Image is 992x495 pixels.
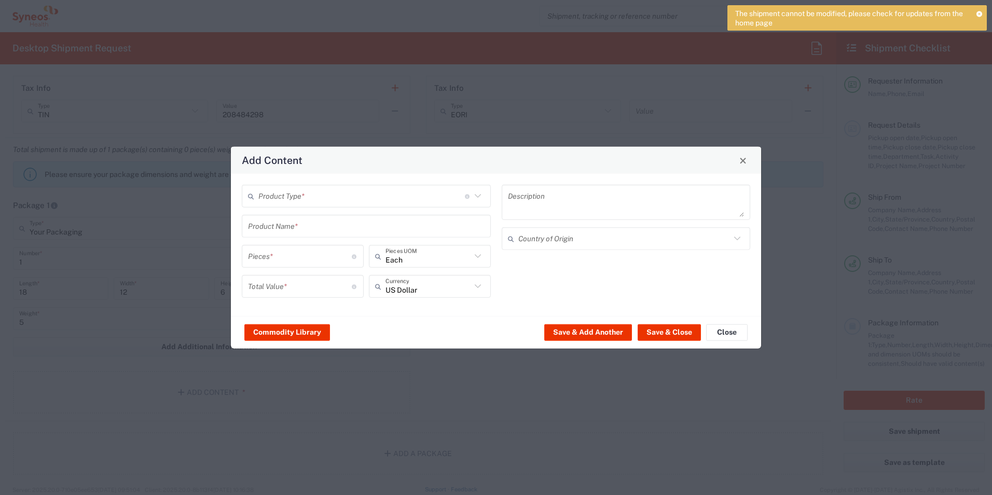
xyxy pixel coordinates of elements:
span: The shipment cannot be modified, please check for updates from the home page [735,9,969,27]
button: Save & Add Another [544,324,632,340]
h4: Add Content [242,153,302,168]
button: Commodity Library [244,324,330,340]
button: Close [706,324,748,340]
button: Close [736,153,750,168]
button: Save & Close [638,324,701,340]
